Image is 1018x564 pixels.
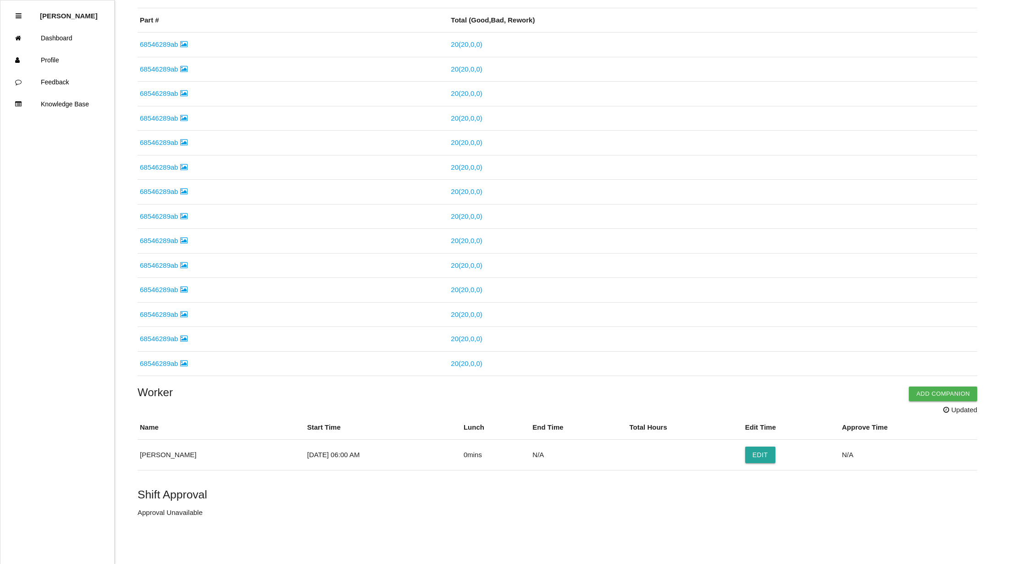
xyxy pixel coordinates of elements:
i: Image Inside [180,188,188,195]
td: [DATE] 06:00 AM [305,440,461,470]
a: 20(20,0,0) [451,114,482,122]
a: 68546289ab [140,40,188,48]
a: 20(20,0,0) [451,237,482,244]
a: 20(20,0,0) [451,359,482,367]
td: N/A [840,440,977,470]
i: Image Inside [180,139,188,146]
i: Image Inside [180,237,188,244]
i: Image Inside [180,262,188,269]
a: 20(20,0,0) [451,286,482,293]
a: 68546289ab [140,65,188,73]
a: 20(20,0,0) [451,335,482,343]
span: Updated [943,405,977,415]
td: 0 mins [461,440,530,470]
i: Image Inside [180,360,188,367]
a: 20(20,0,0) [451,40,482,48]
i: Image Inside [180,164,188,171]
a: 68546289ab [140,310,188,318]
a: 68546289ab [140,188,188,195]
a: 68546289ab [140,89,188,97]
th: Start Time [305,415,461,440]
p: Approval Unavailable [138,508,977,518]
div: Close [16,5,22,27]
a: 68546289ab [140,114,188,122]
a: Knowledge Base [0,93,114,115]
th: Lunch [461,415,530,440]
a: Profile [0,49,114,71]
th: Edit Time [743,415,840,440]
a: 20(20,0,0) [451,138,482,146]
i: Image Inside [180,115,188,122]
i: Image Inside [180,66,188,72]
th: Part # [138,8,448,33]
th: Name [138,415,305,440]
p: Diana Harris [40,5,98,20]
a: Feedback [0,71,114,93]
i: Image Inside [180,90,188,97]
a: 68546289ab [140,212,188,220]
a: 68546289ab [140,359,188,367]
i: Image Inside [180,213,188,220]
a: 68546289ab [140,286,188,293]
a: 68546289ab [140,261,188,269]
i: Image Inside [180,286,188,293]
th: Total ( Good , Bad , Rework) [448,8,977,33]
td: N/A [530,440,627,470]
i: Image Inside [180,311,188,318]
a: 20(20,0,0) [451,261,482,269]
button: Add Companion [909,387,977,401]
td: [PERSON_NAME] [138,440,305,470]
i: Image Inside [180,335,188,342]
a: 20(20,0,0) [451,310,482,318]
a: 20(20,0,0) [451,65,482,73]
h4: Worker [138,387,977,398]
a: 20(20,0,0) [451,163,482,171]
button: Edit [745,447,775,463]
a: 68546289ab [140,138,188,146]
h5: Shift Approval [138,488,977,501]
a: 20(20,0,0) [451,188,482,195]
th: Total Hours [627,415,743,440]
i: Image Inside [180,41,188,48]
a: 68546289ab [140,163,188,171]
a: 20(20,0,0) [451,89,482,97]
a: 68546289ab [140,237,188,244]
a: Dashboard [0,27,114,49]
a: 68546289ab [140,335,188,343]
th: End Time [530,415,627,440]
th: Approve Time [840,415,977,440]
a: 20(20,0,0) [451,212,482,220]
